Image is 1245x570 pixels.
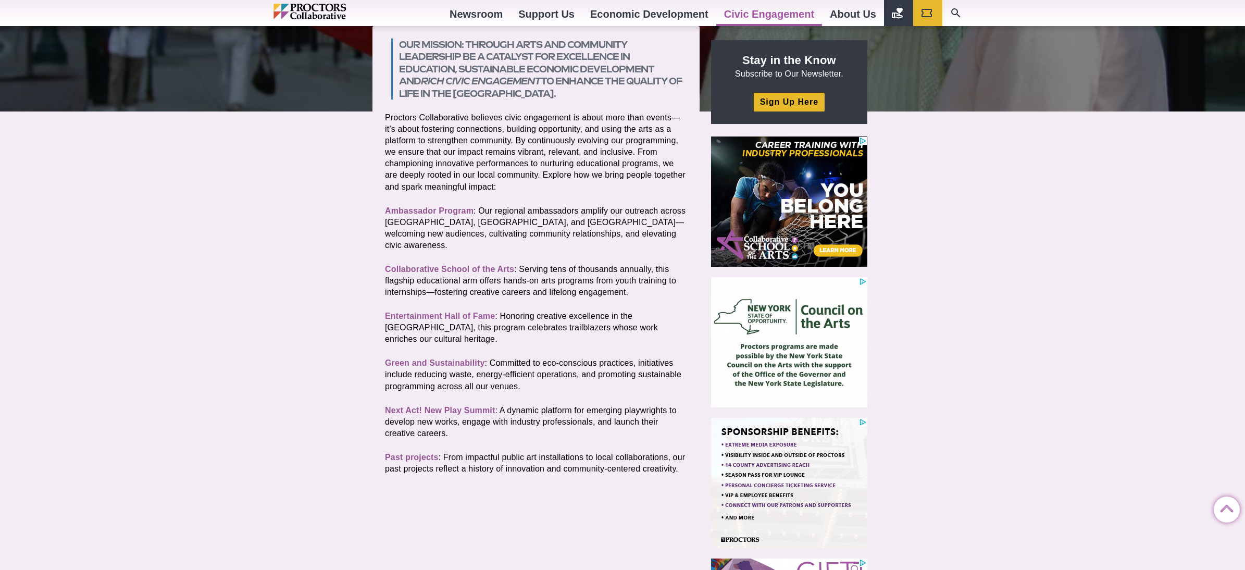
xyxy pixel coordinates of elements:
[711,277,867,407] iframe: Advertisement
[724,53,855,80] p: Subscribe to Our Newsletter.
[385,311,687,345] p: : Honoring creative excellence in the [GEOGRAPHIC_DATA], this program celebrates trailblazers who...
[399,39,687,100] h3: Our mission: Through arts and community leadership be a catalyst for excellence in education, sus...
[385,206,474,215] a: Ambassador Program
[273,4,391,19] img: Proctors logo
[711,137,867,267] iframe: Advertisement
[385,453,439,462] a: Past projects
[385,264,687,298] p: : Serving tens of thousands annually, this flagship educational arm offers hands-on arts programs...
[385,452,687,475] p: : From impactful public art installations to local collaborations, our past projects reflect a hi...
[421,76,541,86] em: rich civic engagement
[385,112,687,193] p: Proctors Collaborative believes civic engagement is about more than events—it’s about fostering c...
[754,93,825,111] a: Sign Up Here
[711,418,867,548] iframe: Advertisement
[385,406,495,415] a: Next Act! New Play Summit
[385,357,687,392] p: : Committed to eco-conscious practices, initiatives include reducing waste, energy-efficient oper...
[385,358,484,367] a: Green and Sustainability
[742,54,836,67] strong: Stay in the Know
[385,405,687,439] p: : A dynamic platform for emerging playwrights to develop new works, engage with industry professi...
[1214,497,1235,518] a: Back to Top
[385,205,687,251] p: : Our regional ambassadors amplify our outreach across [GEOGRAPHIC_DATA], [GEOGRAPHIC_DATA], and ...
[385,265,514,274] a: Collaborative School of the Arts
[385,312,495,320] a: Entertainment Hall of Fame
